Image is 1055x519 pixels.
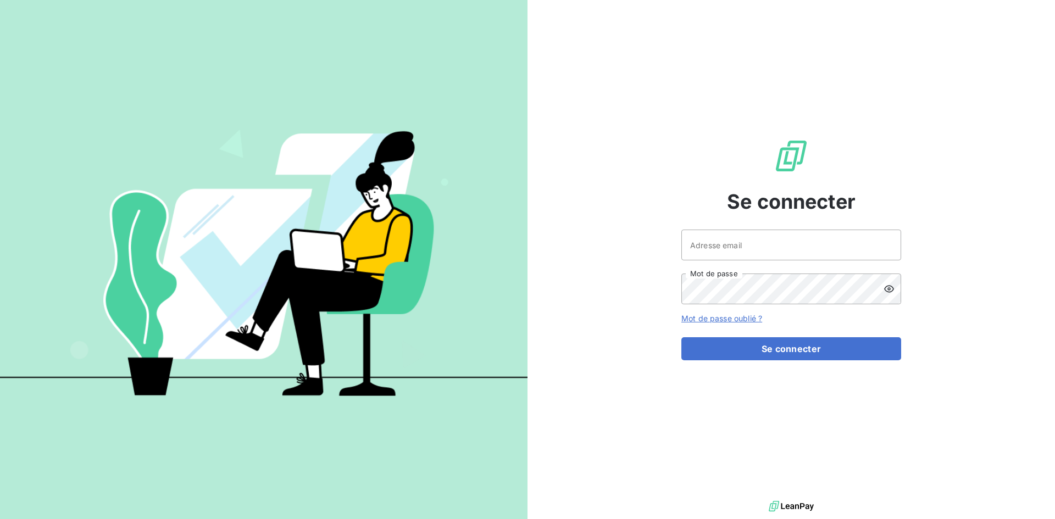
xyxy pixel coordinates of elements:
[769,498,814,515] img: logo
[681,230,901,260] input: placeholder
[774,138,809,174] img: Logo LeanPay
[681,337,901,360] button: Se connecter
[727,187,856,216] span: Se connecter
[681,314,762,323] a: Mot de passe oublié ?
